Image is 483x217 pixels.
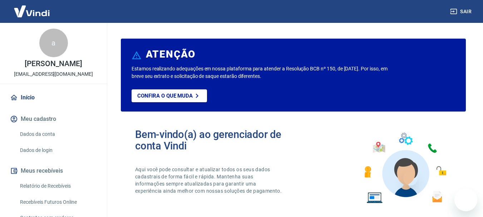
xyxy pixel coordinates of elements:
[132,89,207,102] a: Confira o que muda
[449,5,474,18] button: Sair
[17,127,98,142] a: Dados da conta
[146,51,196,58] h6: ATENÇÃO
[39,29,68,57] div: a
[132,65,390,80] p: Estamos realizando adequações em nossa plataforma para atender a Resolução BCB nº 150, de [DATE]....
[9,163,98,179] button: Meus recebíveis
[25,60,82,68] p: [PERSON_NAME]
[17,179,98,193] a: Relatório de Recebíveis
[403,171,418,186] iframe: Fechar mensagem
[358,129,452,208] img: Imagem de um avatar masculino com diversos icones exemplificando as funcionalidades do gerenciado...
[14,70,93,78] p: [EMAIL_ADDRESS][DOMAIN_NAME]
[454,188,477,211] iframe: Botão para abrir a janela de mensagens
[9,111,98,127] button: Meu cadastro
[135,166,283,194] p: Aqui você pode consultar e atualizar todos os seus dados cadastrais de forma fácil e rápida. Mant...
[17,143,98,158] a: Dados de login
[9,90,98,105] a: Início
[135,129,294,152] h2: Bem-vindo(a) ao gerenciador de conta Vindi
[137,93,193,99] p: Confira o que muda
[17,195,98,209] a: Recebíveis Futuros Online
[9,0,55,22] img: Vindi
